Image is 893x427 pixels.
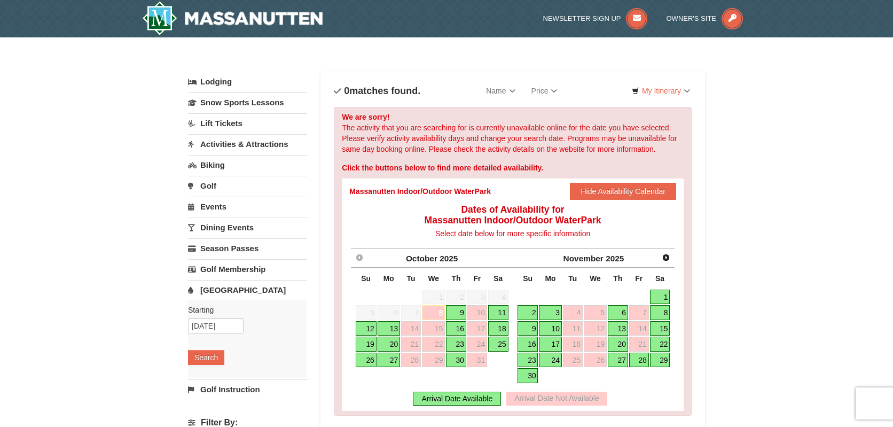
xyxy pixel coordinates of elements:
span: Newsletter Sign Up [543,14,621,22]
div: Click the buttons below to find more detailed availability. [342,162,684,173]
span: November [563,254,604,263]
span: Tuesday [568,274,577,283]
a: 17 [467,321,487,336]
div: The activity that you are searching for is currently unavailable online for the date you have sel... [334,107,692,416]
a: 5 [584,305,607,320]
a: Lodging [188,72,307,91]
a: 21 [401,337,421,352]
a: 15 [650,321,670,336]
a: Name [478,80,523,102]
span: Thursday [613,274,622,283]
span: Monday [383,274,394,283]
a: 26 [584,353,607,368]
span: 2 [446,290,466,305]
a: Events [188,197,307,216]
a: 22 [650,337,670,352]
a: 4 [563,305,583,320]
a: Season Passes [188,238,307,258]
img: Massanutten Resort Logo [142,1,323,35]
a: 29 [422,353,445,368]
span: 2025 [440,254,458,263]
a: Golf [188,176,307,196]
a: Newsletter Sign Up [543,14,648,22]
span: 7 [401,305,421,320]
a: Price [523,80,566,102]
a: 16 [518,337,538,352]
a: 15 [422,321,445,336]
div: Arrival Date Not Available [506,392,607,406]
a: 27 [378,353,400,368]
a: 19 [584,337,607,352]
a: 13 [608,321,628,336]
a: 31 [467,353,487,368]
a: 6 [608,305,628,320]
button: Search [188,350,224,365]
a: 28 [629,353,649,368]
span: Sunday [361,274,371,283]
a: 3 [539,305,561,320]
span: Next [662,253,670,262]
a: 25 [488,337,508,352]
span: 0 [344,86,349,96]
h4: Dates of Availability for Massanutten Indoor/Outdoor WaterPark [349,204,676,226]
a: 1 [650,290,670,305]
a: 12 [356,321,377,336]
span: 6 [378,305,400,320]
a: 17 [539,337,561,352]
span: Thursday [452,274,461,283]
label: Starting [188,305,299,315]
a: Dining Events [188,218,307,237]
span: Wednesday [428,274,439,283]
a: 25 [563,353,583,368]
span: 5 [356,305,377,320]
a: 16 [446,321,466,336]
a: Owner's Site [667,14,743,22]
span: Tuesday [407,274,416,283]
span: Owner's Site [667,14,717,22]
span: Prev [355,253,364,262]
a: 7 [629,305,649,320]
a: 23 [518,353,538,368]
a: 9 [446,305,466,320]
a: Activities & Attractions [188,134,307,154]
a: Next [659,250,673,265]
a: 21 [629,337,649,352]
span: 4 [488,290,508,305]
span: October [406,254,437,263]
a: 10 [467,305,487,320]
span: Monday [545,274,556,283]
span: Friday [473,274,481,283]
a: Biking [188,155,307,175]
a: 9 [518,321,538,336]
a: 18 [488,321,508,336]
a: 24 [539,353,561,368]
a: 12 [584,321,607,336]
span: Wednesday [590,274,601,283]
span: Saturday [655,274,664,283]
strong: We are sorry! [342,113,389,121]
a: 19 [356,337,377,352]
a: 18 [563,337,583,352]
a: 13 [378,321,400,336]
a: 28 [401,353,421,368]
div: Massanutten Indoor/Outdoor WaterPark [349,186,491,197]
a: 8 [422,305,445,320]
a: 30 [446,353,466,368]
span: 2025 [606,254,624,263]
a: 27 [608,353,628,368]
a: 8 [650,305,670,320]
a: 29 [650,353,670,368]
a: Prev [352,250,367,265]
a: 24 [467,337,487,352]
a: 11 [563,321,583,336]
a: 23 [446,337,466,352]
span: Saturday [493,274,503,283]
a: Lift Tickets [188,113,307,133]
div: Arrival Date Available [413,392,501,406]
a: Golf Instruction [188,379,307,399]
span: Select date below for more specific information [435,229,590,238]
span: 1 [422,290,445,305]
a: 2 [518,305,538,320]
a: Massanutten Resort [142,1,323,35]
a: 22 [422,337,445,352]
